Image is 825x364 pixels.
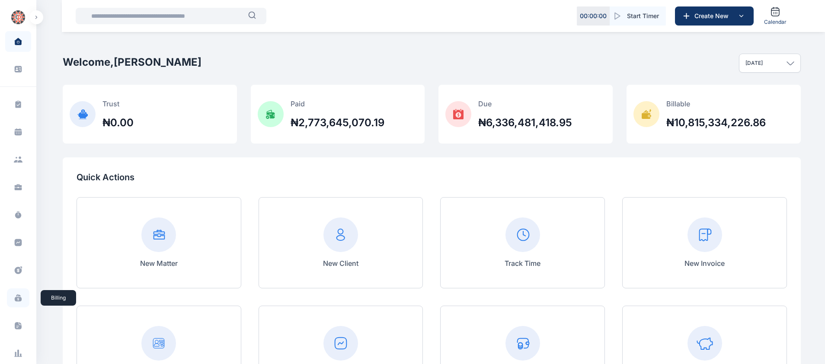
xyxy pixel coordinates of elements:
[684,258,725,268] p: New Invoice
[478,99,572,109] p: Due
[63,55,201,69] h2: Welcome, [PERSON_NAME]
[675,6,754,26] button: Create New
[323,258,358,268] p: New Client
[478,116,572,130] h2: ₦6,336,481,418.95
[291,116,384,130] h2: ₦2,773,645,070.19
[102,99,134,109] p: Trust
[102,116,134,130] h2: ₦0.00
[627,12,659,20] span: Start Timer
[580,12,607,20] p: 00 : 00 : 00
[691,12,736,20] span: Create New
[761,3,790,29] a: Calendar
[764,19,787,26] span: Calendar
[610,6,666,26] button: Start Timer
[291,99,384,109] p: Paid
[77,171,787,183] p: Quick Actions
[666,116,766,130] h2: ₦10,815,334,226.86
[505,258,540,268] p: Track Time
[140,258,178,268] p: New Matter
[666,99,766,109] p: Billable
[745,60,763,67] p: [DATE]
